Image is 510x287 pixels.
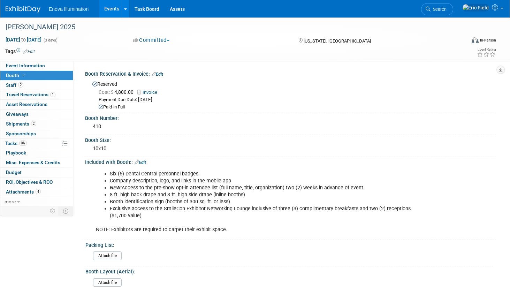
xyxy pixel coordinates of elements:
[110,171,413,178] li: Six (6) Dental Central personnel badges
[0,71,73,80] a: Booth
[90,79,491,111] div: Reserved
[90,121,491,132] div: 410
[6,6,40,13] img: ExhibitDay
[0,90,73,99] a: Travel Reservations1
[20,37,27,43] span: to
[85,69,496,78] div: Booth Reservation & Invoice:
[6,82,23,88] span: Staff
[5,48,35,55] td: Tags
[0,187,73,197] a: Attachments4
[36,189,41,194] span: 4
[6,121,36,127] span: Shipments
[85,135,496,144] div: Booth Size:
[6,189,41,195] span: Attachments
[110,178,413,184] li: Company description, logo, and links in the mobile app
[472,37,479,43] img: Format-Inperson.png
[0,100,73,109] a: Asset Reservations
[19,141,27,146] span: 0%
[110,184,413,191] li: Access to the pre-show opt-in attendee list (full name, title, organization) two (2) weeks in adv...
[110,191,413,198] li: 8 ft. high back drape and 3 ft. high side drape (inline booths)
[6,160,60,165] span: Misc. Expenses & Credits
[304,38,371,44] span: [US_STATE], [GEOGRAPHIC_DATA]
[91,167,417,237] div: NOTE: Exhibitors are required to carpet their exhibit space.
[90,143,491,154] div: 10x10
[0,61,73,70] a: Event Information
[0,158,73,167] a: Misc. Expenses & Credits
[5,199,16,204] span: more
[0,139,73,148] a: Tasks0%
[43,38,58,43] span: (3 days)
[6,101,47,107] span: Asset Reservations
[99,89,114,95] span: Cost: $
[6,150,26,156] span: Playbook
[49,6,89,12] span: Enova Illumination
[477,48,496,51] div: Event Rating
[99,89,136,95] span: 4,800.00
[0,168,73,177] a: Budget
[462,4,489,12] img: Eric Field
[0,197,73,206] a: more
[31,121,36,126] span: 2
[99,104,491,111] div: Paid in Full
[6,169,22,175] span: Budget
[137,90,161,95] a: Invoice
[0,178,73,187] a: ROI, Objectives & ROO
[59,206,73,216] td: Toggle Event Tabs
[5,37,42,43] span: [DATE] [DATE]
[423,36,496,47] div: Event Format
[0,129,73,138] a: Sponsorships
[6,63,45,68] span: Event Information
[431,7,447,12] span: Search
[18,82,23,88] span: 2
[85,266,493,275] div: Booth Layout (Aerial):
[110,198,413,205] li: Booth identification sign (booths of 300 sq. ft. or less)
[99,97,491,103] div: Payment Due Date: [DATE]
[131,37,172,44] button: Committed
[421,3,453,15] a: Search
[50,92,55,97] span: 1
[85,240,493,249] div: Packing List:
[5,141,27,146] span: Tasks
[110,185,122,191] i: NEW!
[47,206,59,216] td: Personalize Event Tab Strip
[0,148,73,158] a: Playbook
[152,72,163,77] a: Edit
[6,179,53,185] span: ROI, Objectives & ROO
[6,92,55,97] span: Travel Reservations
[135,160,146,165] a: Edit
[85,113,496,122] div: Booth Number:
[110,205,413,219] li: Exclusive access to the SmileCon Exhibitor Networking Lounge inclusive of three (3) complimentary...
[6,131,36,136] span: Sponsorships
[0,109,73,119] a: Giveaways
[23,49,35,54] a: Edit
[6,111,29,117] span: Giveaways
[480,38,496,43] div: In-Person
[6,73,27,78] span: Booth
[85,157,496,166] div: Included with Booth::
[0,119,73,129] a: Shipments2
[0,81,73,90] a: Staff2
[3,21,454,33] div: [PERSON_NAME] 2025
[22,73,26,77] i: Booth reservation complete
